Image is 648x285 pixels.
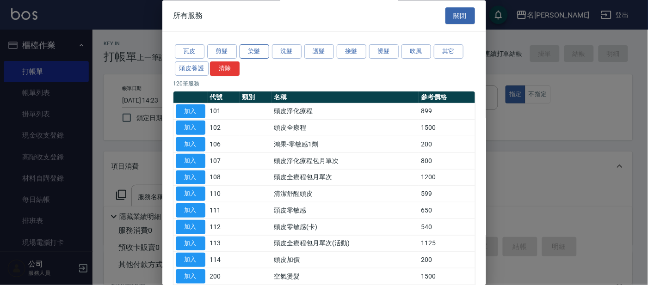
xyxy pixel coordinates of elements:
[419,153,475,170] td: 800
[240,91,272,103] th: 類別
[208,219,240,236] td: 112
[176,236,205,251] button: 加入
[208,153,240,170] td: 107
[419,236,475,252] td: 1125
[176,187,205,201] button: 加入
[208,120,240,136] td: 102
[434,45,463,59] button: 其它
[208,136,240,153] td: 106
[337,45,366,59] button: 接髮
[445,7,475,24] button: 關閉
[419,136,475,153] td: 200
[176,270,205,284] button: 加入
[207,45,237,59] button: 剪髮
[419,219,475,236] td: 540
[419,202,475,219] td: 650
[208,202,240,219] td: 111
[369,45,399,59] button: 燙髮
[173,79,475,88] p: 120 筆服務
[208,268,240,285] td: 200
[175,45,204,59] button: 瓦皮
[176,253,205,267] button: 加入
[208,236,240,252] td: 113
[208,91,240,103] th: 代號
[401,45,431,59] button: 吹風
[272,170,419,186] td: 頭皮全療程包月單次
[208,103,240,120] td: 101
[208,186,240,202] td: 110
[272,236,419,252] td: 頭皮全療程包月單次(活動)
[240,45,269,59] button: 染髮
[419,186,475,202] td: 599
[419,120,475,136] td: 1500
[272,153,419,170] td: 頭皮淨化療程包月單次
[210,61,240,76] button: 清除
[176,121,205,135] button: 加入
[176,204,205,218] button: 加入
[176,154,205,168] button: 加入
[176,138,205,152] button: 加入
[176,170,205,185] button: 加入
[419,268,475,285] td: 1500
[272,186,419,202] td: 清潔舒醒頭皮
[272,45,302,59] button: 洗髮
[419,170,475,186] td: 1200
[272,202,419,219] td: 頭皮零敏感
[173,11,203,20] span: 所有服務
[419,252,475,268] td: 200
[272,120,419,136] td: 頭皮全療程
[419,91,475,103] th: 參考價格
[176,104,205,119] button: 加入
[272,268,419,285] td: 空氣燙髮
[304,45,334,59] button: 護髮
[272,219,419,236] td: 頭皮零敏感(卡)
[208,170,240,186] td: 108
[272,252,419,268] td: 頭皮加價
[176,220,205,234] button: 加入
[272,136,419,153] td: 鴻果-零敏感1劑
[272,103,419,120] td: 頭皮淨化療程
[175,61,209,76] button: 頭皮養護
[208,252,240,268] td: 114
[272,91,419,103] th: 名稱
[419,103,475,120] td: 899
